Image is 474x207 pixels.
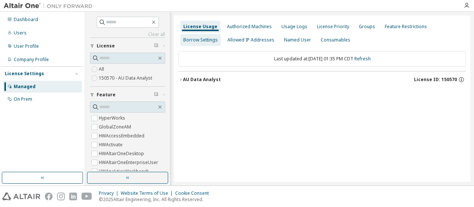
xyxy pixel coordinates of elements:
[14,57,49,63] div: Company Profile
[414,77,457,83] span: License ID: 150570
[121,190,175,196] div: Website Terms of Use
[227,37,274,43] div: Allowed IP Addresses
[359,24,375,30] div: Groups
[14,17,38,23] div: Dashboard
[154,43,158,49] span: Clear filter
[45,193,53,200] img: facebook.svg
[178,51,466,67] div: Last updated at: [DATE] 01:35 PM CDT
[57,193,65,200] img: instagram.svg
[4,2,96,10] img: Altair One
[183,24,217,30] div: License Usage
[99,140,124,149] label: HWActivate
[14,84,36,90] div: Managed
[90,31,165,37] a: Clear all
[2,193,40,200] img: altair_logo.svg
[183,37,218,43] div: Borrow Settings
[97,92,116,98] span: Feature
[175,190,213,196] div: Cookie Consent
[90,38,165,54] button: License
[90,87,165,103] button: Feature
[99,158,160,167] label: HWAltairOneEnterpriseUser
[99,65,106,74] label: All
[99,131,146,140] label: HWAccessEmbedded
[227,24,272,30] div: Authorized Machines
[14,96,32,102] div: On Prem
[99,123,133,131] label: GlobalZoneAM
[284,37,311,43] div: Named User
[99,190,121,196] div: Privacy
[178,71,466,88] button: AU Data AnalystLicense ID: 150570
[154,92,158,98] span: Clear filter
[385,24,427,30] div: Feature Restrictions
[321,37,350,43] div: Consumables
[281,24,307,30] div: Usage Logs
[97,43,115,49] span: License
[14,30,27,36] div: Users
[354,56,371,62] a: Refresh
[317,24,349,30] div: License Priority
[69,193,77,200] img: linkedin.svg
[5,71,44,77] div: License Settings
[99,74,154,83] label: 150570 - AU Data Analyst
[99,196,213,203] p: © 2025 Altair Engineering, Inc. All Rights Reserved.
[99,114,127,123] label: HyperWorks
[81,193,92,200] img: youtube.svg
[99,167,150,176] label: HWAnalyticsWorkbench
[99,149,146,158] label: HWAltairOneDesktop
[183,77,221,83] div: AU Data Analyst
[14,43,39,49] div: User Profile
